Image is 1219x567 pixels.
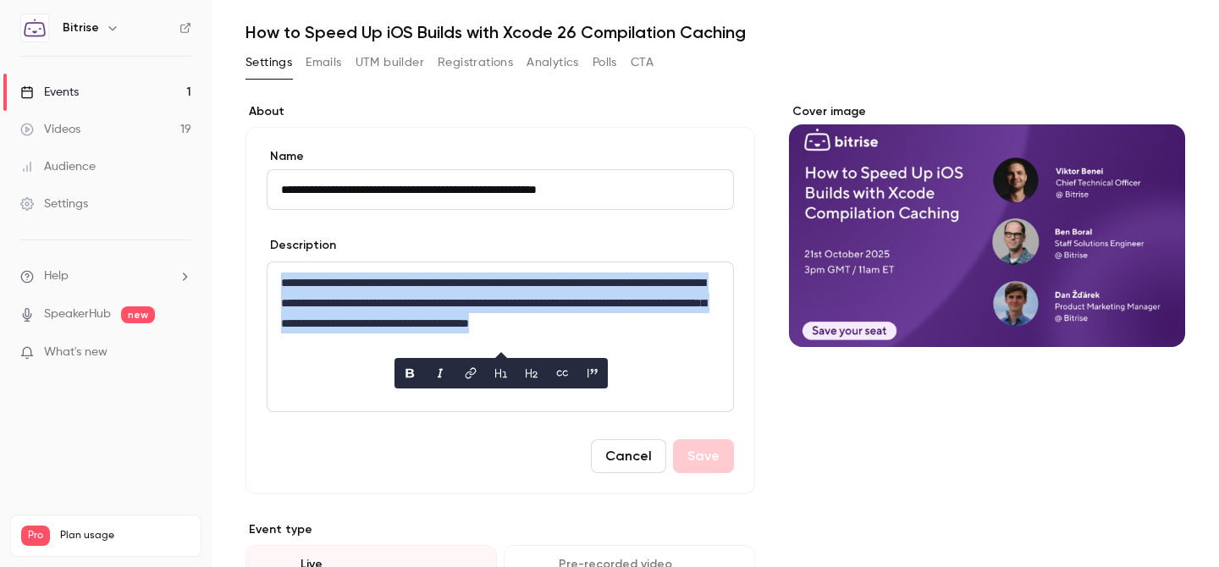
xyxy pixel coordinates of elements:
[356,49,424,76] button: UTM builder
[60,529,190,542] span: Plan usage
[427,360,454,387] button: italic
[171,345,191,361] iframe: Noticeable Trigger
[396,360,423,387] button: bold
[267,261,734,412] section: description
[20,158,96,175] div: Audience
[245,22,1185,42] h1: How to Speed Up iOS Builds with Xcode 26 Compilation Caching
[20,84,79,101] div: Events
[631,49,654,76] button: CTA
[438,49,513,76] button: Registrations
[593,49,617,76] button: Polls
[20,267,191,285] li: help-dropdown-opener
[268,262,733,411] div: editor
[789,103,1185,120] label: Cover image
[245,49,292,76] button: Settings
[44,306,111,323] a: SpeakerHub
[20,121,80,138] div: Videos
[21,14,48,41] img: Bitrise
[245,521,755,538] p: Event type
[267,148,734,165] label: Name
[306,49,341,76] button: Emails
[457,360,484,387] button: link
[579,360,606,387] button: blockquote
[21,526,50,546] span: Pro
[591,439,666,473] button: Cancel
[245,103,755,120] label: About
[63,19,99,36] h6: Bitrise
[789,103,1185,347] section: Cover image
[121,306,155,323] span: new
[20,195,88,212] div: Settings
[44,267,69,285] span: Help
[267,237,336,254] label: Description
[44,344,108,361] span: What's new
[527,49,579,76] button: Analytics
